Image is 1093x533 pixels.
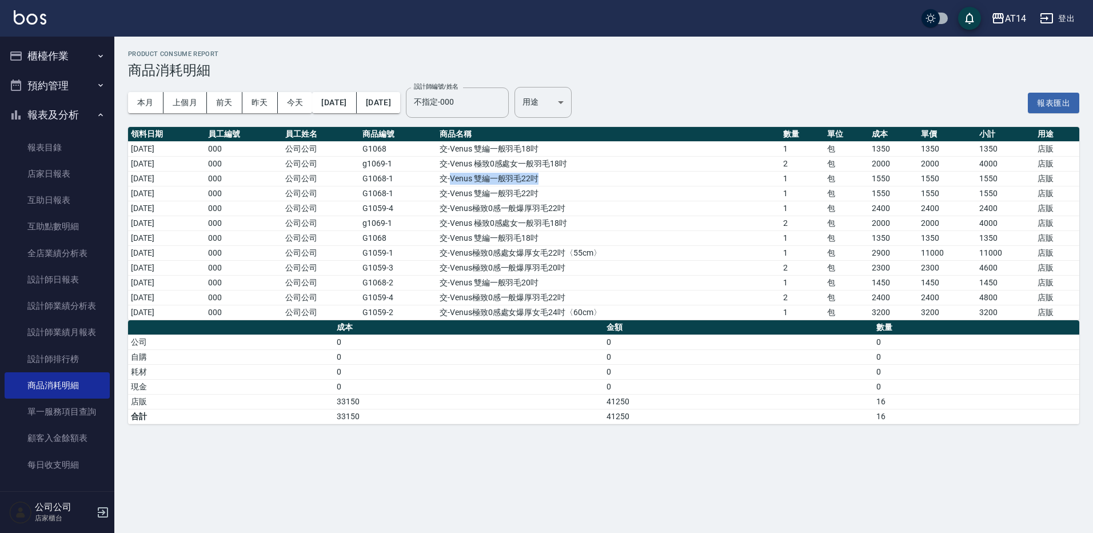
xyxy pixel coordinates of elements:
[437,201,780,216] td: 交-Venus極致0感一般爆厚羽毛22吋
[918,141,976,156] td: 1350
[873,335,1079,349] td: 0
[205,156,282,171] td: 000
[128,216,205,230] td: [DATE]
[1035,216,1079,230] td: 店販
[604,335,873,349] td: 0
[282,230,360,245] td: 公司公司
[869,156,918,171] td: 2000
[128,394,334,409] td: 店販
[918,275,976,290] td: 1450
[205,216,282,230] td: 000
[278,92,313,113] button: 今天
[128,260,205,275] td: [DATE]
[873,320,1079,335] th: 數量
[282,275,360,290] td: 公司公司
[869,186,918,201] td: 1550
[869,201,918,216] td: 2400
[334,379,604,394] td: 0
[128,50,1079,58] h2: Product Consume Report
[437,260,780,275] td: 交-Venus極致0感一般爆厚羽毛20吋
[128,62,1079,78] h3: 商品消耗明細
[604,409,873,424] td: 41250
[976,141,1035,156] td: 1350
[437,186,780,201] td: 交-Venus 雙編一般羽毛22吋
[824,141,869,156] td: 包
[205,127,282,142] th: 員工編號
[35,513,93,523] p: 店家櫃台
[5,187,110,213] a: 互助日報表
[604,394,873,409] td: 41250
[360,156,437,171] td: g1069-1
[35,502,93,513] h5: 公司公司
[1035,305,1079,320] td: 店販
[976,230,1035,245] td: 1350
[1035,245,1079,260] td: 店販
[282,201,360,216] td: 公司公司
[334,349,604,364] td: 0
[205,171,282,186] td: 000
[918,245,976,260] td: 11000
[1035,260,1079,275] td: 店販
[824,127,869,142] th: 單位
[780,275,825,290] td: 1
[918,156,976,171] td: 2000
[780,290,825,305] td: 2
[976,201,1035,216] td: 2400
[780,171,825,186] td: 1
[780,127,825,142] th: 數量
[360,141,437,156] td: G1068
[780,305,825,320] td: 1
[282,186,360,201] td: 公司公司
[437,127,780,142] th: 商品名稱
[976,171,1035,186] td: 1550
[1035,171,1079,186] td: 店販
[604,349,873,364] td: 0
[780,156,825,171] td: 2
[869,305,918,320] td: 3200
[360,127,437,142] th: 商品編號
[780,245,825,260] td: 1
[873,394,1079,409] td: 16
[334,364,604,379] td: 0
[242,92,278,113] button: 昨天
[824,216,869,230] td: 包
[976,305,1035,320] td: 3200
[312,92,356,113] button: [DATE]
[128,290,205,305] td: [DATE]
[5,161,110,187] a: 店家日報表
[5,266,110,293] a: 設計師日報表
[780,201,825,216] td: 1
[918,127,976,142] th: 單價
[282,216,360,230] td: 公司公司
[1035,8,1079,29] button: 登出
[128,171,205,186] td: [DATE]
[918,305,976,320] td: 3200
[5,452,110,478] a: 每日收支明細
[958,7,981,30] button: save
[128,364,334,379] td: 耗材
[976,186,1035,201] td: 1550
[869,245,918,260] td: 2900
[128,335,334,349] td: 公司
[918,171,976,186] td: 1550
[128,349,334,364] td: 自購
[976,127,1035,142] th: 小計
[987,7,1031,30] button: AT14
[1035,290,1079,305] td: 店販
[780,230,825,245] td: 1
[360,260,437,275] td: G1059-3
[128,305,205,320] td: [DATE]
[5,372,110,399] a: 商品消耗明細
[918,230,976,245] td: 1350
[869,230,918,245] td: 1350
[437,216,780,230] td: 交-Venus 極致0感處女一般羽毛18吋
[360,230,437,245] td: G1068
[437,141,780,156] td: 交-Venus 雙編一般羽毛18吋
[918,260,976,275] td: 2300
[824,186,869,201] td: 包
[1035,201,1079,216] td: 店販
[869,171,918,186] td: 1550
[976,245,1035,260] td: 11000
[14,10,46,25] img: Logo
[976,260,1035,275] td: 4600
